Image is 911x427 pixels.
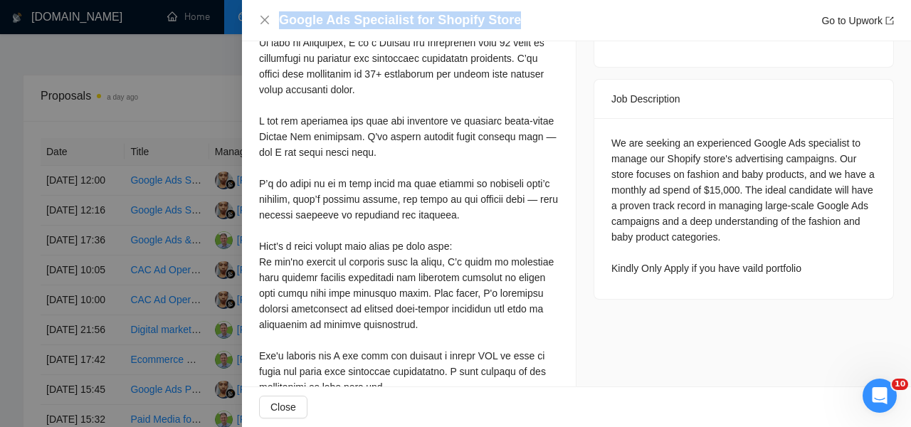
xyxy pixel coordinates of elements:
iframe: Intercom live chat [863,379,897,413]
button: Close [259,396,307,418]
button: Close [259,14,270,26]
span: 10 [892,379,908,390]
span: close [259,14,270,26]
a: Go to Upworkexport [821,15,894,26]
div: Job Description [611,80,876,118]
span: Close [270,399,296,415]
h4: Google Ads Specialist for Shopify Store [279,11,521,29]
div: We are seeking an experienced Google Ads specialist to manage our Shopify store's advertising cam... [611,135,876,276]
span: export [885,16,894,25]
